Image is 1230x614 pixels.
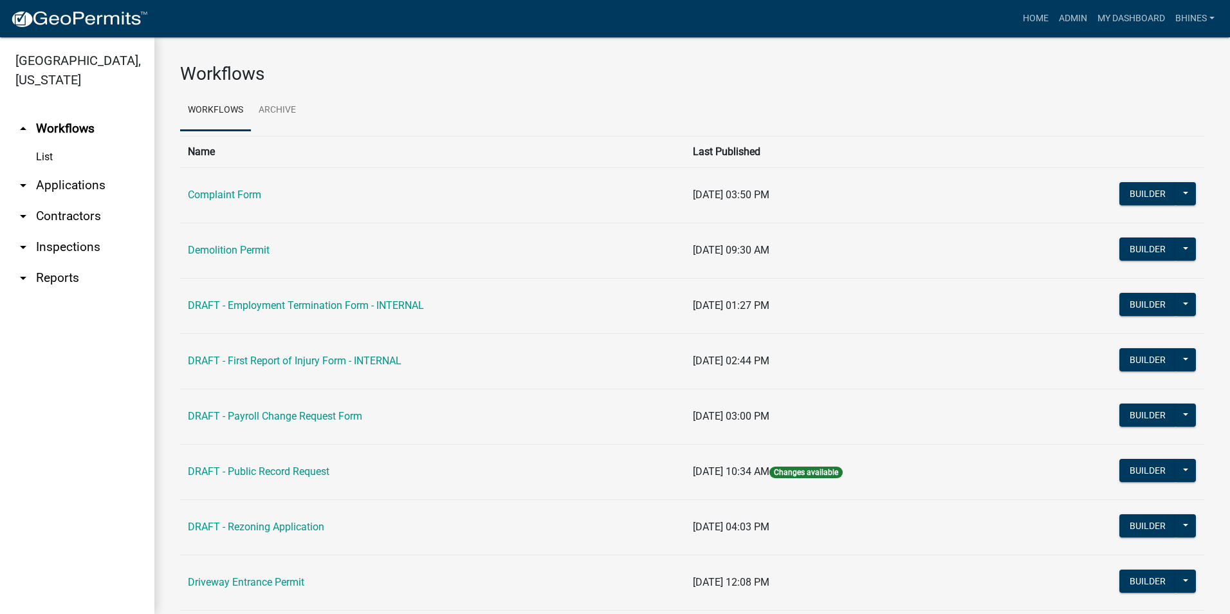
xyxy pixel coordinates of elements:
a: DRAFT - Payroll Change Request Form [188,410,362,422]
i: arrow_drop_down [15,178,31,193]
button: Builder [1119,570,1176,593]
a: Demolition Permit [188,244,270,256]
button: Builder [1119,237,1176,261]
span: [DATE] 09:30 AM [693,244,769,256]
a: Admin [1054,6,1092,31]
a: Complaint Form [188,189,261,201]
a: DRAFT - First Report of Injury Form - INTERNAL [188,355,401,367]
a: bhines [1170,6,1220,31]
span: [DATE] 10:34 AM [693,465,769,478]
span: [DATE] 03:00 PM [693,410,769,422]
i: arrow_drop_down [15,239,31,255]
button: Builder [1119,404,1176,427]
a: Archive [251,90,304,131]
button: Builder [1119,459,1176,482]
i: arrow_drop_down [15,209,31,224]
a: Home [1018,6,1054,31]
span: [DATE] 04:03 PM [693,521,769,533]
span: [DATE] 02:44 PM [693,355,769,367]
a: My Dashboard [1092,6,1170,31]
a: Driveway Entrance Permit [188,576,304,588]
span: Changes available [769,467,843,478]
span: [DATE] 01:27 PM [693,299,769,312]
span: [DATE] 03:50 PM [693,189,769,201]
h3: Workflows [180,63,1204,85]
a: DRAFT - Public Record Request [188,465,329,478]
th: Name [180,136,685,167]
th: Last Published [685,136,1017,167]
span: [DATE] 12:08 PM [693,576,769,588]
i: arrow_drop_down [15,270,31,286]
a: DRAFT - Rezoning Application [188,521,324,533]
a: DRAFT - Employment Termination Form - INTERNAL [188,299,424,312]
a: Workflows [180,90,251,131]
button: Builder [1119,348,1176,371]
i: arrow_drop_up [15,121,31,136]
button: Builder [1119,182,1176,205]
button: Builder [1119,514,1176,537]
button: Builder [1119,293,1176,316]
